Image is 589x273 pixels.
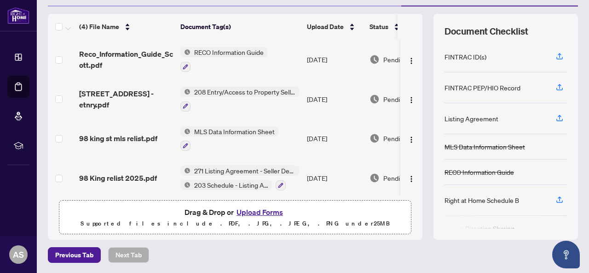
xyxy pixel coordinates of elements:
span: Drag & Drop orUpload FormsSupported files include .PDF, .JPG, .JPEG, .PNG under25MB [59,201,411,235]
img: Document Status [370,133,380,143]
button: Next Tab [108,247,149,263]
th: Upload Date [303,14,366,40]
button: Status Icon271 Listing Agreement - Seller Designated Representation Agreement Authority to Offer ... [180,166,300,190]
th: Status [366,14,444,40]
span: 271 Listing Agreement - Seller Designated Representation Agreement Authority to Offer for Sale [191,166,300,176]
span: Pending Review [383,133,429,143]
th: (4) File Name [75,14,177,40]
span: 98 king st mls relist.pdf [79,133,157,144]
td: [DATE] [303,40,366,79]
span: Reco_Information_Guide_Scott.pdf [79,48,173,71]
span: 208 Entry/Access to Property Seller Acknowledgement [191,87,300,97]
img: logo [7,7,29,24]
button: Status IconRECO Information Guide [180,47,267,72]
td: [DATE] [303,79,366,119]
td: [DATE] [303,158,366,198]
img: Document Status [370,54,380,65]
button: Logo [404,52,419,67]
button: Logo [404,131,419,146]
p: Supported files include .PDF, .JPG, .JPEG, .PNG under 25 MB [65,218,405,229]
span: RECO Information Guide [191,47,267,57]
div: FINTRAC PEP/HIO Record [445,83,520,93]
img: Status Icon [180,47,191,57]
img: Document Status [370,94,380,104]
button: Status Icon208 Entry/Access to Property Seller Acknowledgement [180,87,300,112]
span: MLS Data Information Sheet [191,126,278,136]
span: 203 Schedule - Listing Agreement Authority to Offer for Sale [191,180,272,190]
span: Pending Review [383,173,429,183]
img: Document Status [370,173,380,183]
span: Previous Tab [55,248,93,262]
button: Previous Tab [48,247,101,263]
button: Open asap [552,241,580,268]
img: Logo [408,96,415,104]
span: (4) File Name [79,22,119,32]
span: Upload Date [307,22,344,32]
img: Status Icon [180,166,191,176]
div: Listing Agreement [445,113,498,124]
button: Status IconMLS Data Information Sheet [180,126,278,151]
span: 98 King relist 2025.pdf [79,172,157,184]
img: Status Icon [180,180,191,190]
img: Logo [408,136,415,143]
span: AS [13,248,24,261]
div: Right at Home Schedule B [445,195,519,205]
button: Logo [404,171,419,185]
img: Status Icon [180,87,191,97]
div: MLS Data Information Sheet [445,142,525,152]
img: Status Icon [180,126,191,136]
span: Drag & Drop or [185,206,286,218]
div: FINTRAC ID(s) [445,52,486,62]
th: Document Tag(s) [177,14,303,40]
img: Logo [408,57,415,65]
button: Upload Forms [234,206,286,218]
button: Logo [404,92,419,107]
td: [DATE] [303,119,366,159]
span: Pending Review [383,94,429,104]
span: Status [370,22,388,32]
img: Logo [408,175,415,183]
span: [STREET_ADDRESS] - etnry.pdf [79,88,173,110]
span: Pending Review [383,54,429,65]
span: Document Checklist [445,25,528,38]
div: RECO Information Guide [445,167,514,177]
